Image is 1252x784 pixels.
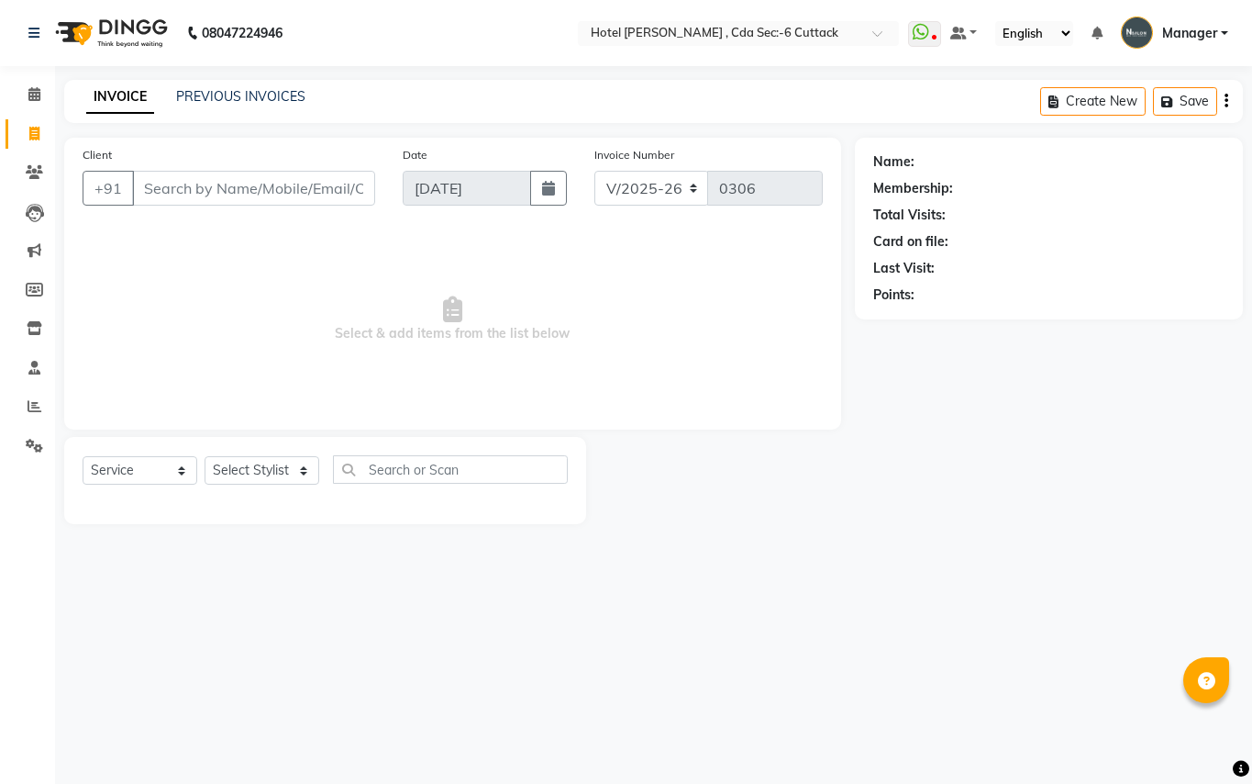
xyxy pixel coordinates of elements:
button: Create New [1040,87,1146,116]
img: Manager [1121,17,1153,49]
label: Client [83,147,112,163]
div: Name: [873,152,914,172]
label: Invoice Number [594,147,674,163]
b: 08047224946 [202,7,283,59]
input: Search or Scan [333,455,568,484]
div: Total Visits: [873,206,946,225]
label: Date [403,147,427,163]
a: PREVIOUS INVOICES [176,88,305,105]
input: Search by Name/Mobile/Email/Code [132,171,375,206]
span: Select & add items from the list below [83,228,823,411]
div: Points: [873,286,914,305]
div: Membership: [873,179,953,198]
div: Last Visit: [873,259,935,278]
button: +91 [83,171,134,206]
div: Card on file: [873,232,948,252]
img: logo [47,7,172,59]
span: Manager [1162,24,1217,43]
a: INVOICE [86,81,154,114]
iframe: chat widget [1175,711,1234,766]
button: Save [1153,87,1217,116]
